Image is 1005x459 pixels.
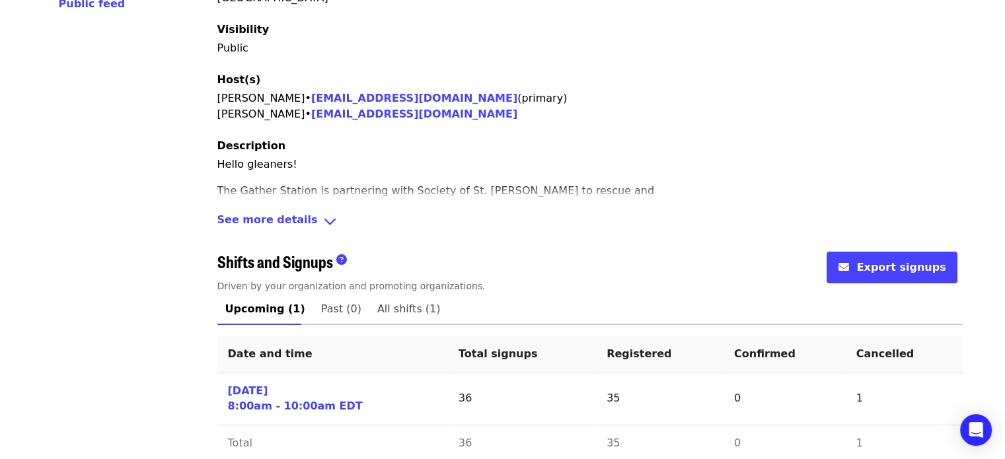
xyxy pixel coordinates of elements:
span: Total signups [459,347,538,360]
p: The Gather Station is partnering with Society of St. [PERSON_NAME] to rescue and donate potatoes ... [217,183,680,262]
span: Driven by your organization and promoting organizations. [217,281,486,291]
span: Host(s) [217,73,261,86]
a: Upcoming (1) [217,293,313,325]
i: envelope icon [838,261,848,273]
span: Registered [607,347,671,360]
span: Confirmed [734,347,796,360]
span: Visibility [217,23,270,36]
span: All shifts (1) [377,300,441,318]
span: Shifts and Signups [217,250,333,273]
p: Hello gleaners! [217,157,680,172]
button: envelope iconExport signups [827,252,957,283]
span: Description [217,139,285,152]
a: All shifts (1) [369,293,449,325]
span: [PERSON_NAME] • (primary) [PERSON_NAME] • [217,92,568,120]
span: Total [228,437,252,449]
i: angle-down icon [323,212,337,231]
p: Public [217,40,963,56]
td: 1 [846,373,963,425]
span: See more details [217,212,318,231]
i: question-circle icon [336,254,347,266]
span: Cancelled [856,347,914,360]
td: 0 [724,373,846,425]
span: Past (0) [321,300,361,318]
td: 35 [596,373,724,425]
a: Past (0) [313,293,369,325]
div: See more detailsangle-down icon [217,212,963,231]
a: [EMAIL_ADDRESS][DOMAIN_NAME] [311,108,517,120]
td: 36 [448,373,596,425]
a: [DATE]8:00am - 10:00am EDT [228,384,363,414]
span: Upcoming (1) [225,300,305,318]
span: Date and time [228,347,313,360]
div: Open Intercom Messenger [960,414,992,446]
a: [EMAIL_ADDRESS][DOMAIN_NAME] [311,92,517,104]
